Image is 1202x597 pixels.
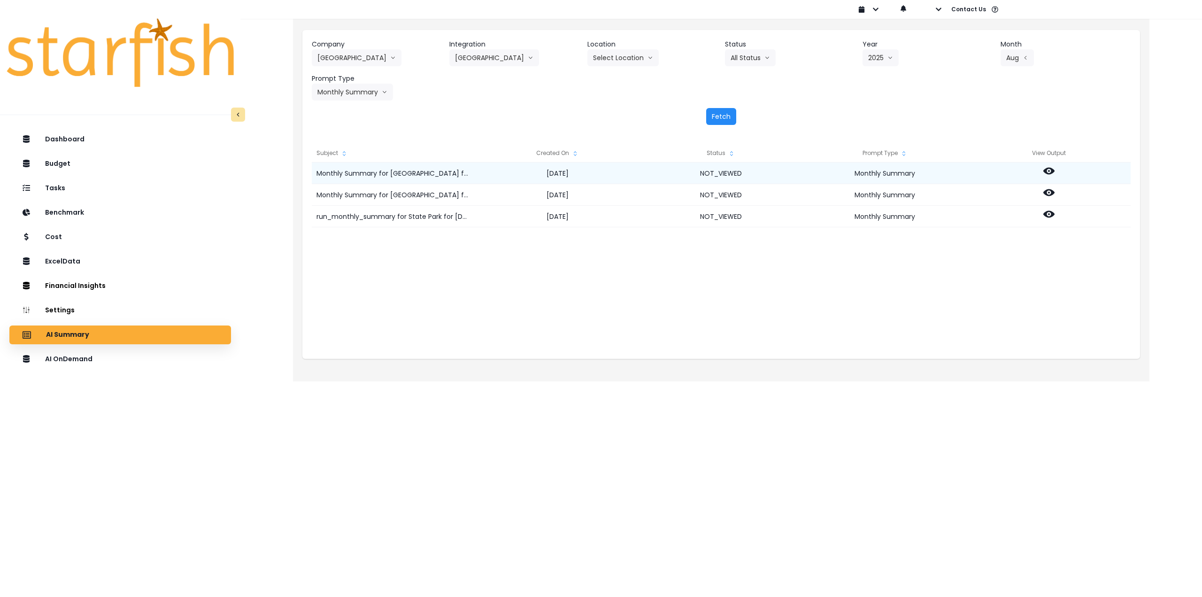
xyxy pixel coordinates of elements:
button: Settings [9,301,231,320]
button: ExcelData [9,252,231,271]
button: [GEOGRAPHIC_DATA]arrow down line [449,49,539,66]
div: NOT_VIEWED [640,184,803,206]
button: 2025arrow down line [863,49,899,66]
p: AI Summary [46,331,89,339]
p: Cost [45,233,62,241]
div: Monthly Summary for [GEOGRAPHIC_DATA] for [DATE] [312,163,475,184]
div: Subject [312,144,475,163]
div: NOT_VIEWED [640,163,803,184]
button: Financial Insights [9,277,231,295]
button: Select Locationarrow down line [587,49,659,66]
button: Tasks [9,179,231,198]
button: AI OnDemand [9,350,231,369]
button: All Statusarrow down line [725,49,776,66]
svg: sort [728,150,735,157]
svg: arrow down line [647,53,653,62]
p: Budget [45,160,70,168]
div: Monthly Summary [803,163,967,184]
p: ExcelData [45,257,80,265]
button: [GEOGRAPHIC_DATA]arrow down line [312,49,401,66]
header: Status [725,39,855,49]
header: Integration [449,39,579,49]
div: Monthly Summary for [GEOGRAPHIC_DATA] for [DATE] [312,184,475,206]
p: Benchmark [45,209,84,217]
div: Created On [476,144,640,163]
div: Prompt Type [803,144,967,163]
p: Tasks [45,184,65,192]
svg: sort [571,150,579,157]
div: run_monthly_summary for State Park for [DATE] [312,206,475,227]
button: Fetch [706,108,736,125]
div: Monthly Summary [803,184,967,206]
button: Benchmark [9,203,231,222]
button: Cost [9,228,231,247]
svg: arrow left line [1023,53,1028,62]
div: Monthly Summary [803,206,967,227]
svg: sort [900,150,908,157]
button: Dashboard [9,130,231,149]
svg: arrow down line [390,53,396,62]
svg: arrow down line [887,53,893,62]
div: [DATE] [476,163,640,184]
header: Company [312,39,442,49]
button: Monthly Summaryarrow down line [312,84,393,101]
div: [DATE] [476,206,640,227]
svg: arrow down line [764,53,770,62]
p: Dashboard [45,135,85,143]
div: View Output [967,144,1131,163]
header: Year [863,39,993,49]
button: Augarrow left line [1001,49,1034,66]
svg: arrow down line [382,87,387,97]
svg: arrow down line [528,53,533,62]
div: [DATE] [476,184,640,206]
div: NOT_VIEWED [640,206,803,227]
header: Location [587,39,717,49]
p: AI OnDemand [45,355,92,363]
header: Month [1001,39,1131,49]
button: Budget [9,155,231,173]
header: Prompt Type [312,74,442,84]
svg: sort [340,150,348,157]
button: AI Summary [9,326,231,344]
div: Status [640,144,803,163]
